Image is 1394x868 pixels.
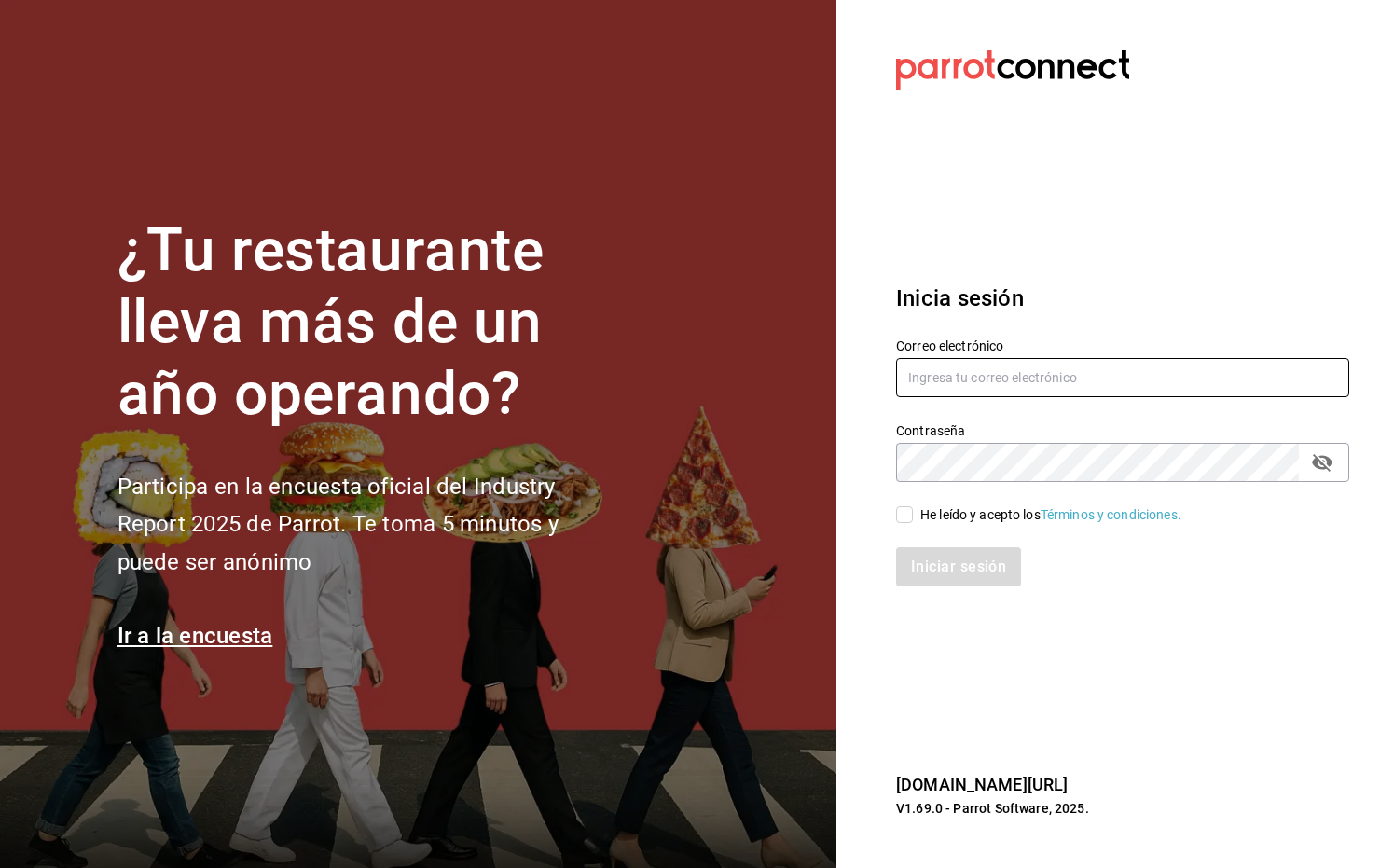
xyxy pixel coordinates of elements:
button: passwordField [1306,447,1338,478]
input: Ingresa tu correo electrónico [896,358,1349,397]
div: He leído y acepto los [920,505,1181,525]
p: V1.69.0 - Parrot Software, 2025. [896,799,1349,818]
label: Contraseña [896,424,1349,437]
h2: Participa en la encuesta oficial del Industry Report 2025 de Parrot. Te toma 5 minutos y puede se... [117,468,621,582]
a: Ir a la encuesta [117,623,273,649]
h1: ¿Tu restaurante lleva más de un año operando? [117,215,621,430]
label: Correo electrónico [896,339,1349,352]
a: Términos y condiciones. [1041,507,1181,522]
a: [DOMAIN_NAME][URL] [896,775,1068,794]
h3: Inicia sesión [896,282,1349,315]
